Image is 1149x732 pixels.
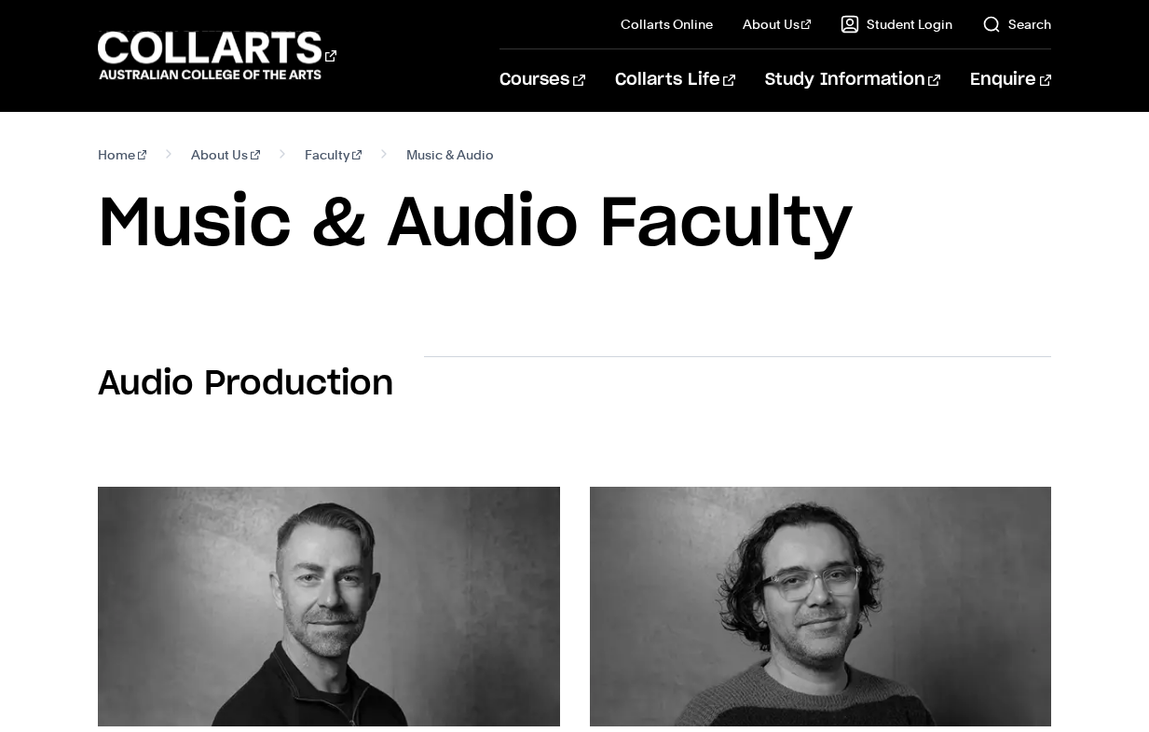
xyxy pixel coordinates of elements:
[98,142,147,168] a: Home
[305,142,362,168] a: Faculty
[98,183,1051,267] h1: Music & Audio Faculty
[615,49,735,111] a: Collarts Life
[841,15,952,34] a: Student Login
[743,15,812,34] a: About Us
[98,364,394,405] h2: Audio Production
[621,15,713,34] a: Collarts Online
[499,49,584,111] a: Courses
[406,142,494,168] span: Music & Audio
[191,142,260,168] a: About Us
[982,15,1051,34] a: Search
[98,29,336,82] div: Go to homepage
[970,49,1051,111] a: Enquire
[765,49,940,111] a: Study Information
